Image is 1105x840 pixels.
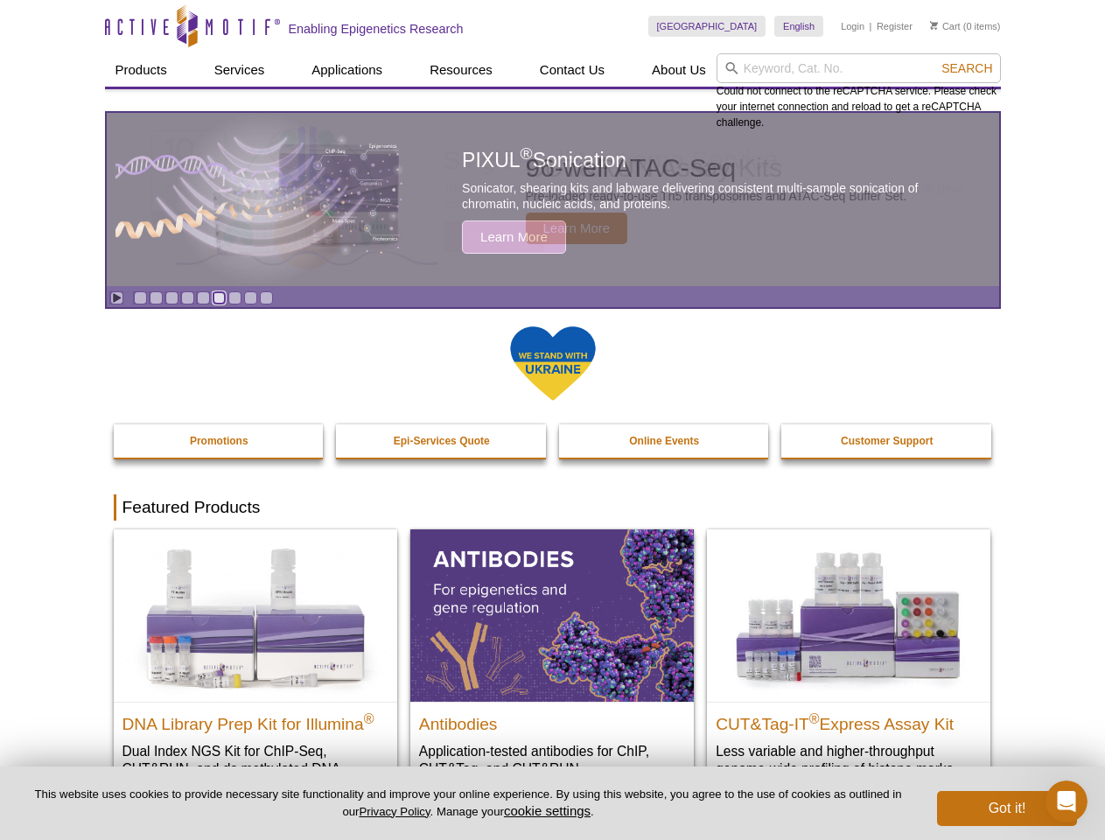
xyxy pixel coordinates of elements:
a: Promotions [114,424,325,458]
a: Go to slide 1 [134,291,147,304]
h2: CUT&Tag-IT Express Assay Kit [716,707,982,733]
strong: Online Events [629,435,699,447]
img: CUT&Tag-IT® Express Assay Kit [707,529,990,701]
button: Search [936,60,997,76]
a: [GEOGRAPHIC_DATA] [648,16,766,37]
img: We Stand With Ukraine [509,325,597,402]
button: cookie settings [504,803,591,818]
img: Your Cart [930,21,938,30]
img: All Antibodies [410,529,694,701]
a: PIXUL sonication PIXUL®Sonication Sonicator, shearing kits and labware delivering consistent mult... [107,113,999,286]
a: Services [204,53,276,87]
span: Learn More [462,220,566,254]
a: Online Events [559,424,771,458]
iframe: Intercom live chat [1046,780,1088,822]
a: Customer Support [781,424,993,458]
a: Cart [930,20,961,32]
strong: Epi-Services Quote [394,435,490,447]
h2: DNA Library Prep Kit for Illumina [122,707,388,733]
a: Go to slide 4 [181,291,194,304]
span: PIXUL Sonication [462,149,626,171]
a: Go to slide 8 [244,291,257,304]
a: All Antibodies Antibodies Application-tested antibodies for ChIP, CUT&Tag, and CUT&RUN. [410,529,694,794]
p: Application-tested antibodies for ChIP, CUT&Tag, and CUT&RUN. [419,742,685,778]
p: Dual Index NGS Kit for ChIP-Seq, CUT&RUN, and ds methylated DNA assays. [122,742,388,795]
button: Got it! [937,791,1077,826]
a: About Us [641,53,717,87]
a: CUT&Tag-IT® Express Assay Kit CUT&Tag-IT®Express Assay Kit Less variable and higher-throughput ge... [707,529,990,794]
a: English [774,16,823,37]
input: Keyword, Cat. No. [717,53,1001,83]
a: Go to slide 9 [260,291,273,304]
a: Go to slide 5 [197,291,210,304]
strong: Promotions [190,435,248,447]
a: Toggle autoplay [110,291,123,304]
strong: Customer Support [841,435,933,447]
a: Contact Us [529,53,615,87]
sup: ® [364,710,374,725]
img: DNA Library Prep Kit for Illumina [114,529,397,701]
span: Search [941,61,992,75]
a: Epi-Services Quote [336,424,548,458]
sup: ® [809,710,820,725]
a: Resources [419,53,503,87]
a: DNA Library Prep Kit for Illumina DNA Library Prep Kit for Illumina® Dual Index NGS Kit for ChIP-... [114,529,397,812]
a: Go to slide 6 [213,291,226,304]
a: Login [841,20,864,32]
li: (0 items) [930,16,1001,37]
h2: Enabling Epigenetics Research [289,21,464,37]
p: Less variable and higher-throughput genome-wide profiling of histone marks​. [716,742,982,778]
img: PIXUL sonication [115,112,404,287]
a: Go to slide 3 [165,291,178,304]
a: Privacy Policy [359,805,430,818]
li: | [870,16,872,37]
h2: Antibodies [419,707,685,733]
a: Products [105,53,178,87]
a: Go to slide 7 [228,291,241,304]
a: Applications [301,53,393,87]
a: Go to slide 2 [150,291,163,304]
h2: Featured Products [114,494,992,521]
p: This website uses cookies to provide necessary site functionality and improve your online experie... [28,787,908,820]
div: Could not connect to the reCAPTCHA service. Please check your internet connection and reload to g... [717,53,1001,130]
article: PIXUL Sonication [107,113,999,286]
a: Register [877,20,913,32]
sup: ® [521,145,533,164]
p: Sonicator, shearing kits and labware delivering consistent multi-sample sonication of chromatin, ... [462,180,959,212]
